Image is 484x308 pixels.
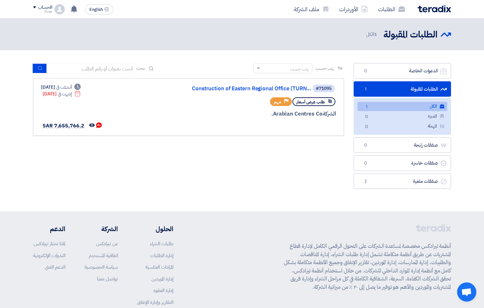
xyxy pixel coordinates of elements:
li: الشركة [85,224,118,234]
li: الدعم [33,224,65,234]
div: رتب حسب [290,66,309,72]
input: ابحث بعنوان أو رقم الطلب [47,64,136,73]
span: الكل [366,31,378,38]
a: الدعوات الخاصة0 [354,63,451,79]
a: المهملة [357,122,447,131]
a: Construction of Eastern Regional Office (TURN... [183,86,311,92]
button: English [85,4,113,14]
span: الشركة [323,110,336,118]
p: أنظمة تيرادكس مخصصة لمساعدة الشركات على التحول الرقمي الكامل لإدارة قطاع المشتريات عن طريق أنظمة ... [284,242,451,291]
span: 0 [363,114,370,120]
span: English [89,7,103,12]
span: بحث [136,65,145,72]
li: الحلول [137,224,173,234]
a: اتفاقية المستخدم [89,252,118,259]
h2: الطلبات المقبولة [383,28,438,41]
a: عن تيرادكس [96,240,118,247]
a: طلبات الشراء [150,240,173,247]
span: مهم [274,99,281,105]
a: إدارة الطلبات [150,252,173,259]
span: طلب عرض أسعار [296,99,325,105]
a: الندوات الإلكترونية [33,252,65,259]
a: إدارة العقود [153,287,173,294]
a: صفقات خاسرة0 [354,155,451,171]
a: التقارير وإدارة الإنفاق [137,299,173,306]
a: سياسة الخصوصية [85,263,118,271]
div: #71095 [316,86,332,91]
span: أنشئت في [56,84,71,91]
span: رتب حسب [316,65,334,72]
span: 0 [362,142,369,149]
a: صفقات ملغية2 [354,174,451,189]
img: Teradix logo [418,5,451,12]
a: تواصل معنا [97,275,118,282]
a: الطلبات [373,2,410,17]
a: الطلبات المقبولة1 [354,81,451,97]
a: المزادات العكسية [145,263,173,271]
span: 1 [374,31,377,38]
span: 0 [362,160,369,166]
div: الحساب [38,5,52,10]
div: [DATE] [41,84,81,91]
span: 1 [363,104,370,110]
span: 1 [362,86,369,93]
span: إنتهت في [58,91,71,97]
a: المميزة [357,112,447,121]
a: إدارة الموردين [152,275,173,282]
span: SAR 7,655,766.2 [43,122,84,130]
div: دردشة مفتوحة [457,282,476,302]
div: Firas [33,10,52,13]
span: 2 [362,178,369,185]
a: صفقات رابحة0 [354,137,451,153]
a: الدعم الفني [45,263,65,271]
div: Arabian Centres Co. [182,110,336,118]
div: [DATE] [43,91,81,97]
a: ملف الشركة [289,2,334,17]
img: profile_test.png [54,4,65,14]
a: لماذا تختار تيرادكس [34,240,65,247]
span: 0 [362,68,369,74]
a: الأوردرات [334,2,373,17]
a: الكل [357,102,447,111]
span: 0 [363,124,370,130]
